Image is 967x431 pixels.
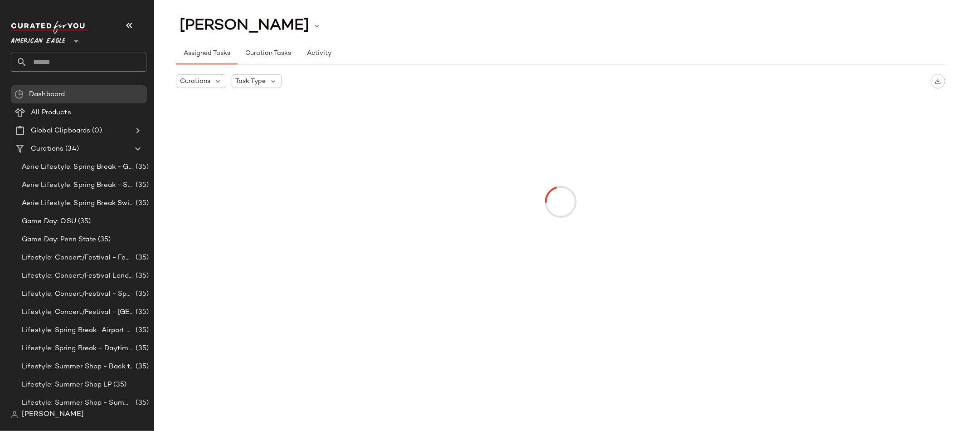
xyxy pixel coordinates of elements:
[76,216,91,227] span: (35)
[90,126,102,136] span: (0)
[134,180,149,191] span: (35)
[15,90,24,99] img: svg%3e
[134,162,149,172] span: (35)
[22,398,134,408] span: Lifestyle: Summer Shop - Summer Abroad
[134,362,149,372] span: (35)
[134,289,149,299] span: (35)
[134,307,149,318] span: (35)
[22,380,112,390] span: Lifestyle: Summer Shop LP
[22,235,96,245] span: Game Day: Penn State
[31,108,71,118] span: All Products
[22,289,134,299] span: Lifestyle: Concert/Festival - Sporty
[63,144,79,154] span: (34)
[183,50,230,57] span: Assigned Tasks
[112,380,127,390] span: (35)
[22,198,134,209] span: Aerie Lifestyle: Spring Break Swimsuits Landing Page
[22,343,134,354] span: Lifestyle: Spring Break - Daytime Casual
[180,17,309,34] span: [PERSON_NAME]
[22,162,134,172] span: Aerie Lifestyle: Spring Break - Girly/Femme
[935,78,941,84] img: svg%3e
[31,126,90,136] span: Global Clipboards
[96,235,111,245] span: (35)
[11,411,18,418] img: svg%3e
[22,325,134,336] span: Lifestyle: Spring Break- Airport Style
[11,21,88,34] img: cfy_white_logo.C9jOOHJF.svg
[134,325,149,336] span: (35)
[22,271,134,281] span: Lifestyle: Concert/Festival Landing Page
[180,77,210,86] span: Curations
[134,398,149,408] span: (35)
[22,409,84,420] span: [PERSON_NAME]
[134,198,149,209] span: (35)
[22,362,134,372] span: Lifestyle: Summer Shop - Back to School Essentials
[134,253,149,263] span: (35)
[236,77,266,86] span: Task Type
[31,144,63,154] span: Curations
[11,31,65,47] span: American Eagle
[245,50,291,57] span: Curation Tasks
[134,271,149,281] span: (35)
[306,50,331,57] span: Activity
[22,180,134,191] span: Aerie Lifestyle: Spring Break - Sporty
[134,343,149,354] span: (35)
[22,253,134,263] span: Lifestyle: Concert/Festival - Femme
[29,89,65,100] span: Dashboard
[22,216,76,227] span: Game Day: OSU
[22,307,134,318] span: Lifestyle: Concert/Festival - [GEOGRAPHIC_DATA]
